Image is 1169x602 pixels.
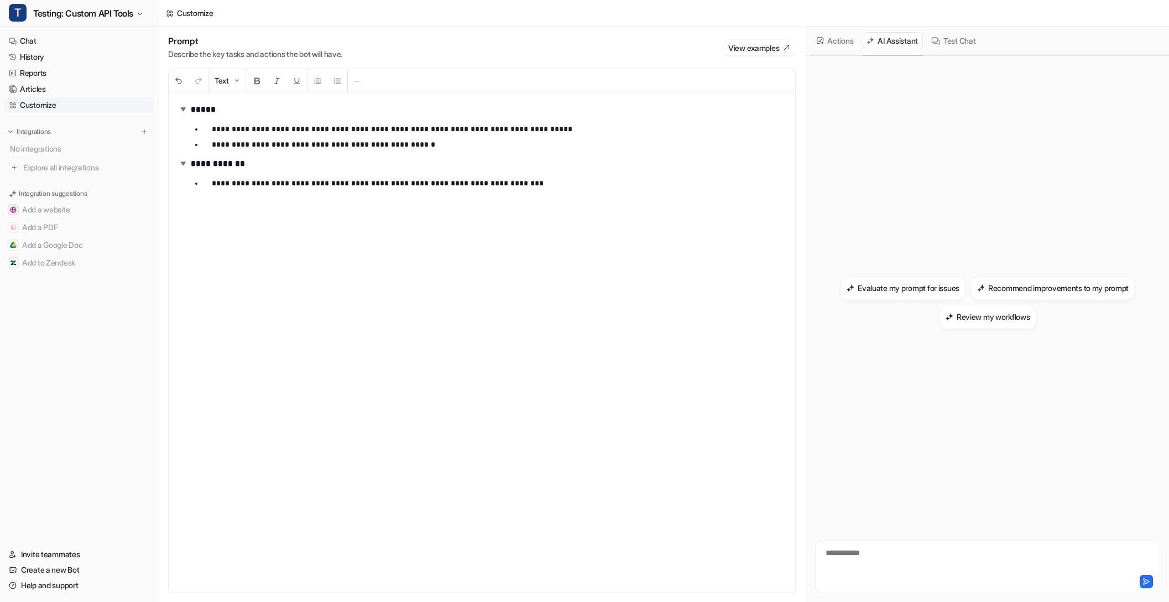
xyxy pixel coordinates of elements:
[813,32,858,49] button: Actions
[939,305,1037,329] button: Review my workflowsReview my workflows
[194,76,203,85] img: Redo
[858,282,959,294] h3: Evaluate my prompt for issues
[723,40,796,55] button: View examples
[4,201,154,219] button: Add a websiteAdd a website
[4,562,154,578] a: Create a new Bot
[4,65,154,81] a: Reports
[7,128,14,136] img: expand menu
[840,276,966,300] button: Evaluate my prompt for issuesEvaluate my prompt for issues
[4,49,154,65] a: History
[209,69,247,92] button: Text
[4,578,154,593] a: Help and support
[4,236,154,254] button: Add a Google DocAdd a Google Doc
[4,126,54,137] button: Integrations
[23,159,150,177] span: Explore all integrations
[9,162,20,173] img: explore all integrations
[988,282,1129,294] h3: Recommend improvements to my prompt
[4,547,154,562] a: Invite teammates
[957,311,1030,323] h3: Review my workflows
[174,76,183,85] img: Undo
[17,127,51,136] p: Integrations
[10,242,17,248] img: Add a Google Doc
[348,69,366,92] button: ─
[4,33,154,49] a: Chat
[267,69,287,92] button: Italic
[863,32,923,49] button: AI Assistant
[313,76,322,85] img: Unordered List
[927,32,980,49] button: Test Chat
[10,206,17,213] img: Add a website
[33,6,133,21] span: Testing: Custom API Tools
[178,103,189,115] img: expand-arrow.svg
[847,284,854,292] img: Evaluate my prompt for issues
[177,7,213,19] div: Customize
[253,76,262,85] img: Bold
[970,276,1135,300] button: Recommend improvements to my promptRecommend improvements to my prompt
[168,49,342,60] p: Describe the key tasks and actions the bot will have.
[178,158,189,169] img: expand-arrow.svg
[140,128,148,136] img: menu_add.svg
[307,69,327,92] button: Unordered List
[189,69,208,92] button: Redo
[4,219,154,236] button: Add a PDFAdd a PDF
[168,35,342,46] h1: Prompt
[232,76,241,85] img: Dropdown Down Arrow
[333,76,342,85] img: Ordered List
[10,260,17,266] img: Add to Zendesk
[4,160,154,175] a: Explore all integrations
[293,76,301,85] img: Underline
[10,224,17,231] img: Add a PDF
[4,81,154,97] a: Articles
[977,284,985,292] img: Recommend improvements to my prompt
[7,139,154,158] div: No integrations
[9,4,27,22] span: T
[946,313,953,321] img: Review my workflows
[4,97,154,113] a: Customize
[19,189,87,199] p: Integration suggestions
[287,69,307,92] button: Underline
[273,76,281,85] img: Italic
[169,69,189,92] button: Undo
[4,254,154,272] button: Add to ZendeskAdd to Zendesk
[247,69,267,92] button: Bold
[327,69,347,92] button: Ordered List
